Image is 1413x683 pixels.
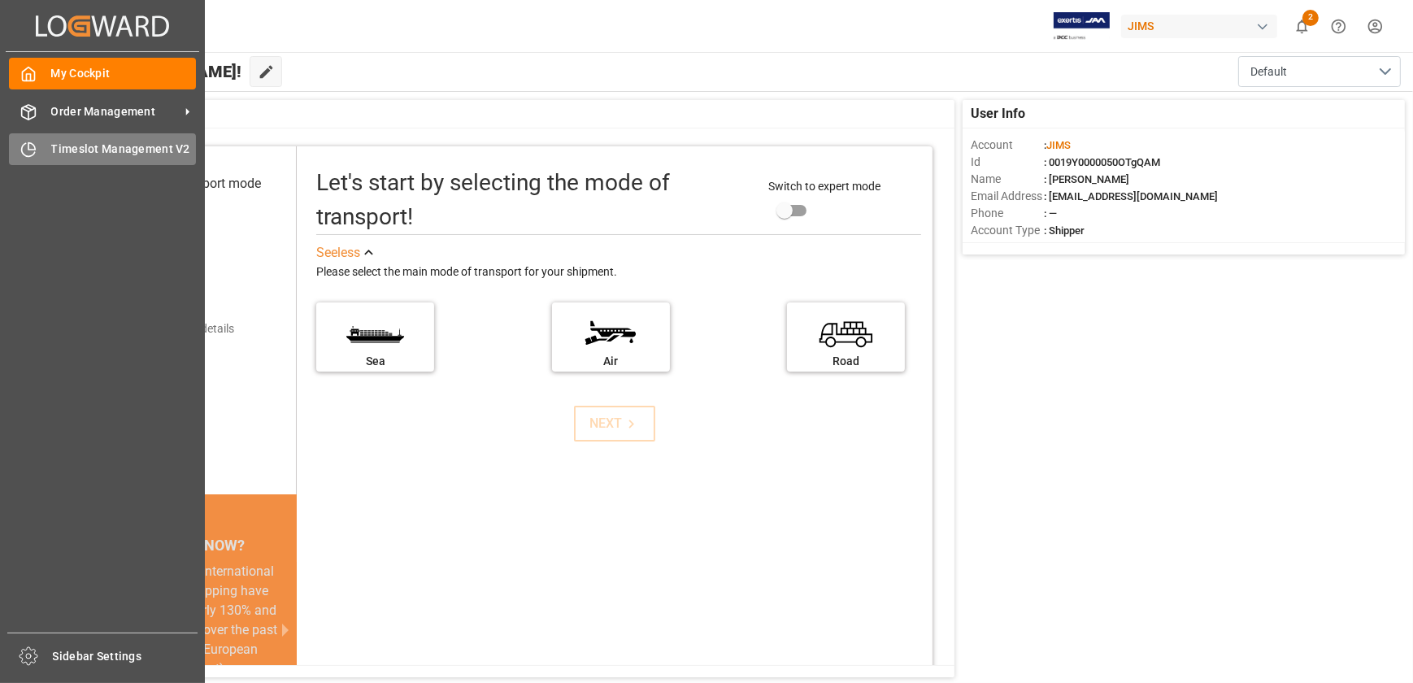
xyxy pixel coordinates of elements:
a: My Cockpit [9,58,196,89]
img: Exertis%20JAM%20-%20Email%20Logo.jpg_1722504956.jpg [1054,12,1110,41]
span: Sidebar Settings [53,648,198,665]
div: NEXT [590,414,640,433]
button: open menu [1238,56,1401,87]
span: Name [971,171,1044,188]
span: My Cockpit [51,65,197,82]
span: Default [1250,63,1287,80]
span: Account [971,137,1044,154]
div: See less [316,243,360,263]
span: : [PERSON_NAME] [1044,173,1129,185]
span: : [1044,139,1071,151]
div: JIMS [1121,15,1277,38]
div: Sea [324,353,426,370]
span: Email Address [971,188,1044,205]
span: Timeslot Management V2 [51,141,197,158]
button: NEXT [574,406,655,442]
button: JIMS [1121,11,1284,41]
span: Account Type [971,222,1044,239]
span: : 0019Y0000050OTgQAM [1044,156,1160,168]
button: show 2 new notifications [1284,8,1320,45]
span: 2 [1302,10,1319,26]
div: Road [795,353,897,370]
div: Let's start by selecting the mode of transport! [316,166,752,234]
span: : [EMAIL_ADDRESS][DOMAIN_NAME] [1044,190,1218,202]
span: User Info [971,104,1025,124]
span: : — [1044,207,1057,220]
span: Id [971,154,1044,171]
span: : Shipper [1044,224,1085,237]
button: Help Center [1320,8,1357,45]
span: Order Management [51,103,180,120]
div: Select transport mode [135,174,261,194]
span: Switch to expert mode [769,180,881,193]
span: Phone [971,205,1044,222]
div: Please select the main mode of transport for your shipment. [316,263,921,282]
span: JIMS [1046,139,1071,151]
div: Air [560,353,662,370]
a: Timeslot Management V2 [9,133,196,165]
